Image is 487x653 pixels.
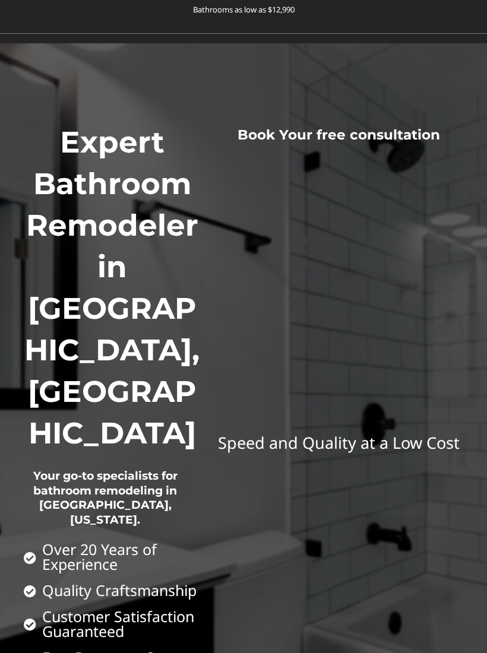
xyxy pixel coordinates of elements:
span: Quality Craftsmanship [39,583,197,598]
h2: Your go-to specialists for bathroom remodeling in [GEOGRAPHIC_DATA], [US_STATE]. [24,454,187,542]
iframe: Website Form [198,132,479,505]
span: Customer Satisfaction Guaranteed [39,609,203,639]
h3: Book Your free consultation [215,126,463,144]
span: Over 20 Years of Experience [39,542,203,572]
span: Speed and Quality at a Low Cost [218,432,460,454]
h1: Expert Bathroom Remodeler in [GEOGRAPHIC_DATA], [GEOGRAPHIC_DATA] [24,122,201,454]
